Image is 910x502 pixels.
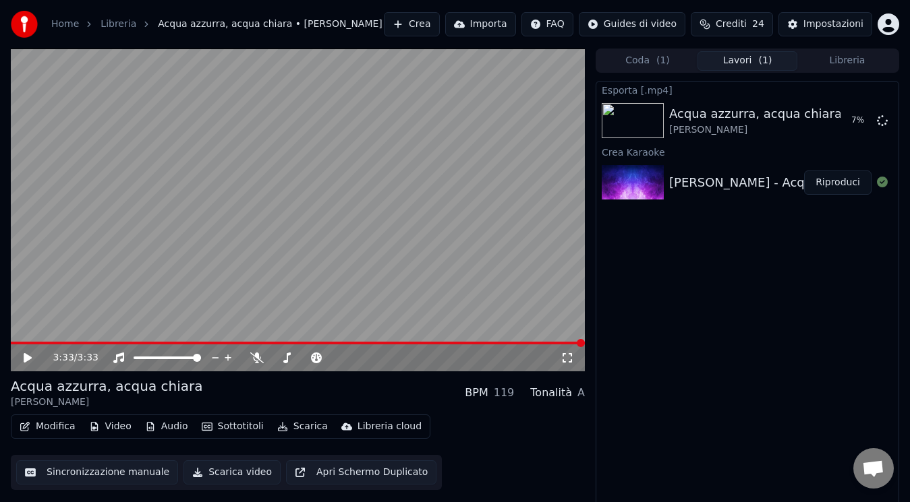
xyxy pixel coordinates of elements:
[51,18,382,31] nav: breadcrumb
[53,351,85,365] div: /
[596,82,899,98] div: Esporta [.mp4]
[158,18,382,31] span: Acqua azzurra, acqua chiara • [PERSON_NAME]
[530,385,572,401] div: Tonalità
[521,12,573,36] button: FAQ
[596,144,899,160] div: Crea Karaoke
[51,18,79,31] a: Home
[11,396,203,409] div: [PERSON_NAME]
[84,417,137,436] button: Video
[16,460,178,484] button: Sincronizzazione manuale
[384,12,439,36] button: Crea
[698,51,797,71] button: Lavori
[53,351,74,365] span: 3:33
[716,18,747,31] span: Crediti
[14,417,81,436] button: Modifica
[78,351,98,365] span: 3:33
[579,12,685,36] button: Guides di video
[803,18,863,31] div: Impostazioni
[577,385,585,401] div: A
[797,51,897,71] button: Libreria
[804,170,872,195] button: Riproduci
[183,460,281,484] button: Scarica video
[11,11,38,38] img: youka
[196,417,269,436] button: Sottotitoli
[669,104,842,123] div: Acqua azzurra, acqua chiara
[598,51,698,71] button: Coda
[358,420,422,433] div: Libreria cloud
[494,385,515,401] div: 119
[778,12,872,36] button: Impostazioni
[286,460,436,484] button: Apri Schermo Duplicato
[272,417,333,436] button: Scarica
[140,417,194,436] button: Audio
[11,377,203,396] div: Acqua azzurra, acqua chiara
[691,12,773,36] button: Crediti24
[752,18,764,31] span: 24
[445,12,516,36] button: Importa
[101,18,136,31] a: Libreria
[465,385,488,401] div: BPM
[669,123,842,137] div: [PERSON_NAME]
[853,448,894,489] a: Aprire la chat
[759,54,772,67] span: ( 1 )
[656,54,670,67] span: ( 1 )
[851,115,872,126] div: 7 %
